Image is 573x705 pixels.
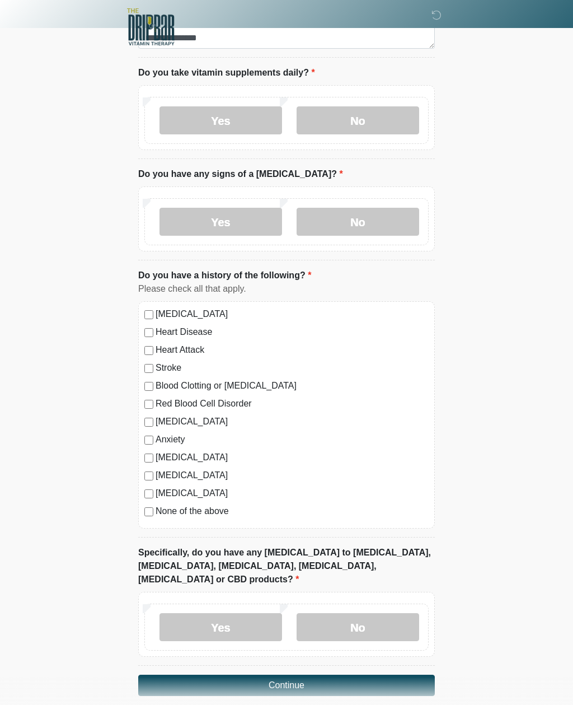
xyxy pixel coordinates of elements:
label: Yes [159,613,282,641]
input: [MEDICAL_DATA] [144,454,153,463]
label: Stroke [156,361,429,375]
input: [MEDICAL_DATA] [144,310,153,319]
input: Heart Attack [144,346,153,355]
label: Yes [159,208,282,236]
div: Please check all that apply. [138,282,435,296]
input: Anxiety [144,436,153,445]
input: Blood Clotting or [MEDICAL_DATA] [144,382,153,391]
label: Yes [159,106,282,134]
input: Heart Disease [144,328,153,337]
label: No [297,106,419,134]
label: Anxiety [156,433,429,446]
label: Blood Clotting or [MEDICAL_DATA] [156,379,429,393]
label: [MEDICAL_DATA] [156,415,429,428]
label: Do you have a history of the following? [138,269,311,282]
input: Stroke [144,364,153,373]
input: [MEDICAL_DATA] [144,418,153,427]
label: None of the above [156,505,429,518]
label: [MEDICAL_DATA] [156,469,429,482]
label: [MEDICAL_DATA] [156,307,429,321]
label: Do you have any signs of a [MEDICAL_DATA]? [138,167,343,181]
label: No [297,208,419,236]
label: Red Blood Cell Disorder [156,397,429,410]
label: [MEDICAL_DATA] [156,451,429,464]
input: Red Blood Cell Disorder [144,400,153,409]
label: Heart Attack [156,343,429,357]
input: None of the above [144,507,153,516]
label: Do you take vitamin supplements daily? [138,66,315,80]
input: [MEDICAL_DATA] [144,471,153,480]
label: Specifically, do you have any [MEDICAL_DATA] to [MEDICAL_DATA], [MEDICAL_DATA], [MEDICAL_DATA], [... [138,546,435,586]
button: Continue [138,675,435,696]
label: [MEDICAL_DATA] [156,487,429,500]
input: [MEDICAL_DATA] [144,489,153,498]
label: No [297,613,419,641]
label: Heart Disease [156,325,429,339]
img: The DRIPBaR - Alamo Ranch SATX Logo [127,8,175,45]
